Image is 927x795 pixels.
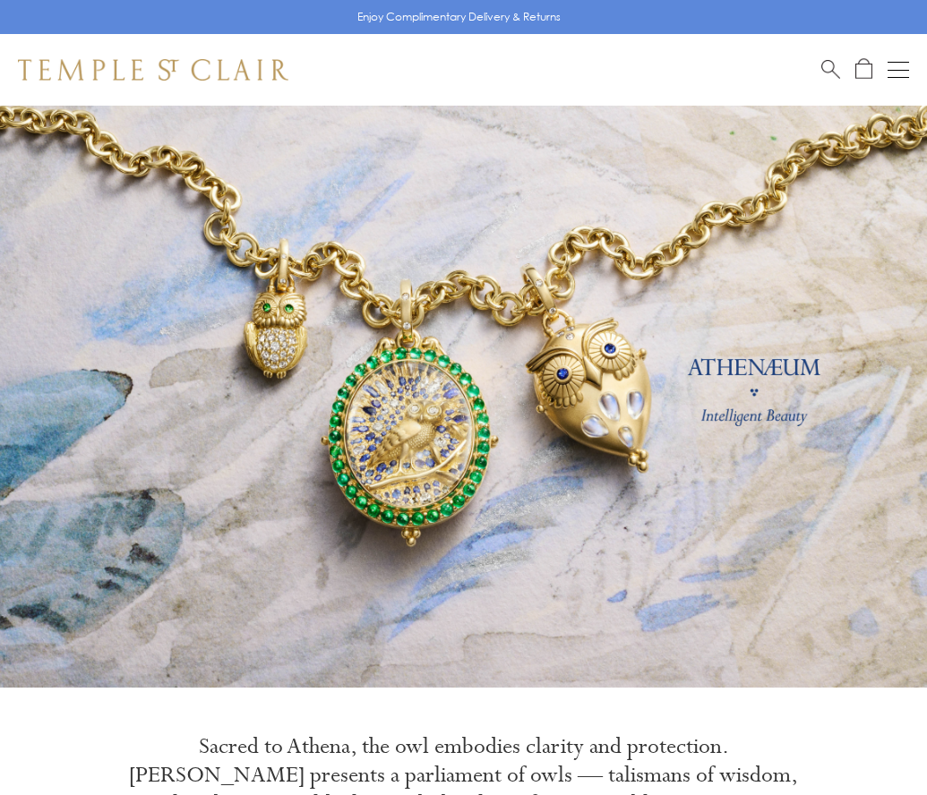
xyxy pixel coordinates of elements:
a: Search [821,58,840,81]
a: Open Shopping Bag [855,58,872,81]
img: Temple St. Clair [18,59,288,81]
button: Open navigation [888,59,909,81]
p: Enjoy Complimentary Delivery & Returns [357,8,561,26]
